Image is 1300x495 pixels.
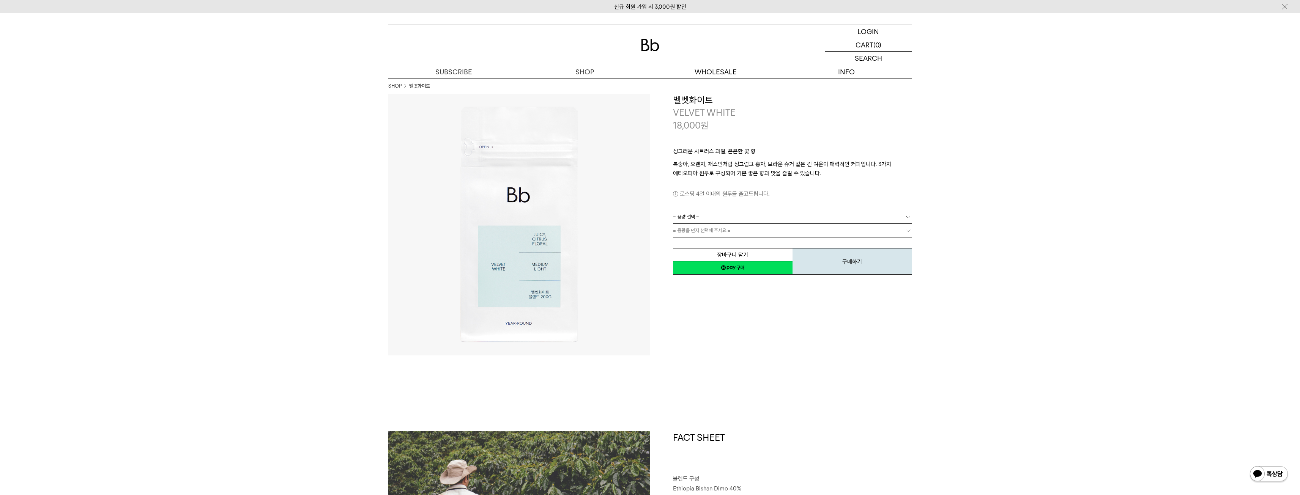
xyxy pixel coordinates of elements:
[641,39,659,51] img: 로고
[673,485,741,492] span: Ethiopia Bishan Dimo 40%
[673,147,912,160] p: 싱그러운 시트러스 과일, 은은한 꽃 향
[673,248,793,261] button: 장바구니 담기
[793,248,912,275] button: 구매하기
[856,38,873,51] p: CART
[673,224,731,237] span: = 용량을 먼저 선택해 주세요 =
[673,94,912,107] h3: 벨벳화이트
[825,38,912,52] a: CART (0)
[650,65,781,79] p: WHOLESALE
[673,106,912,119] p: VELVET WHITE
[701,120,709,131] span: 원
[857,25,879,38] p: LOGIN
[781,65,912,79] p: INFO
[673,475,699,482] span: 블렌드 구성
[1249,465,1289,484] img: 카카오톡 채널 1:1 채팅 버튼
[673,119,709,132] p: 18,000
[855,52,882,65] p: SEARCH
[673,431,912,475] h1: FACT SHEET
[673,189,912,198] p: 로스팅 4일 이내의 원두를 출고드립니다.
[825,25,912,38] a: LOGIN
[673,261,793,275] a: 새창
[873,38,881,51] p: (0)
[519,65,650,79] a: SHOP
[388,94,650,355] img: 벨벳화이트
[614,3,686,10] a: 신규 회원 가입 시 3,000원 할인
[388,82,402,90] a: SHOP
[673,210,699,223] span: = 용량 선택 =
[388,65,519,79] a: SUBSCRIBE
[673,160,912,178] p: 복숭아, 오렌지, 재스민처럼 싱그럽고 홍차, 브라운 슈거 같은 긴 여운이 매력적인 커피입니다. 3가지 에티오피아 원두로 구성되어 기분 좋은 향과 맛을 즐길 수 있습니다.
[409,82,430,90] li: 벨벳화이트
